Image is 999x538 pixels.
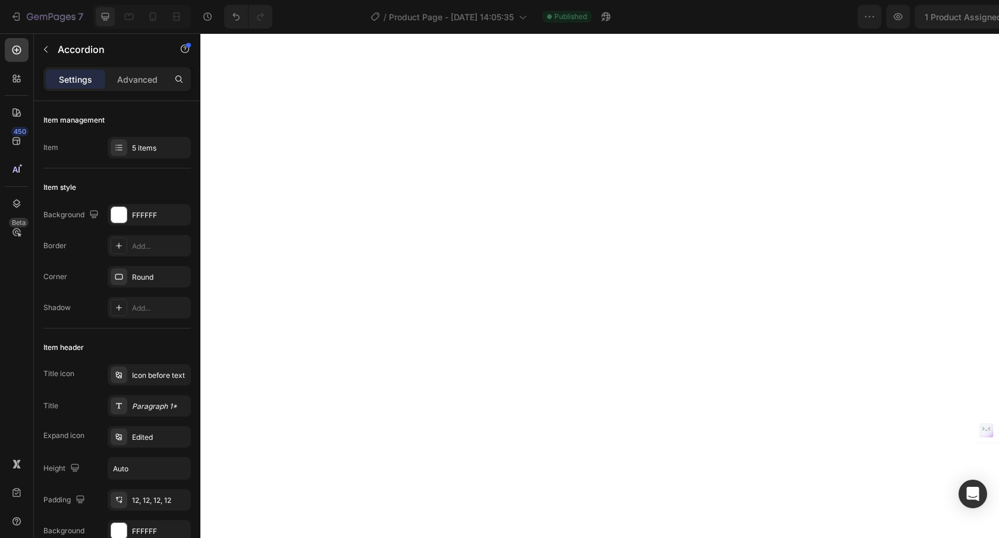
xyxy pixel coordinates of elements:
[43,461,82,477] div: Height
[132,370,188,381] div: Icon before text
[886,12,906,22] span: Save
[43,207,101,223] div: Background
[43,492,87,508] div: Padding
[200,33,999,538] iframe: To enrich screen reader interactions, please activate Accessibility in Grammarly extension settings
[132,303,188,314] div: Add...
[43,115,105,126] div: Item management
[43,142,58,153] div: Item
[43,302,71,313] div: Shadow
[59,73,92,86] p: Settings
[132,210,188,221] div: FFFFFF
[43,182,76,193] div: Item style
[384,11,387,23] span: /
[43,430,84,441] div: Expand icon
[132,432,188,443] div: Edited
[43,240,67,251] div: Border
[132,241,188,252] div: Add...
[43,401,58,411] div: Title
[767,11,844,23] span: 1 product assigned
[132,272,188,283] div: Round
[132,495,188,506] div: 12, 12, 12, 12
[132,143,188,154] div: 5 items
[9,218,29,227] div: Beta
[5,5,89,29] button: 7
[43,271,67,282] div: Corner
[389,11,514,23] span: Product Page - [DATE] 14:05:35
[43,368,74,379] div: Title icon
[876,5,915,29] button: Save
[78,10,83,24] p: 7
[43,342,84,353] div: Item header
[132,401,188,412] div: Paragraph 1*
[11,127,29,136] div: 450
[117,73,158,86] p: Advanced
[43,526,84,536] div: Background
[757,5,871,29] button: 1 product assigned
[58,42,159,57] p: Accordion
[930,11,960,23] div: Publish
[108,458,190,479] input: Auto
[554,11,587,22] span: Published
[132,526,188,537] div: FFFFFF
[959,480,987,508] div: Open Intercom Messenger
[224,5,272,29] div: Undo/Redo
[920,5,970,29] button: Publish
